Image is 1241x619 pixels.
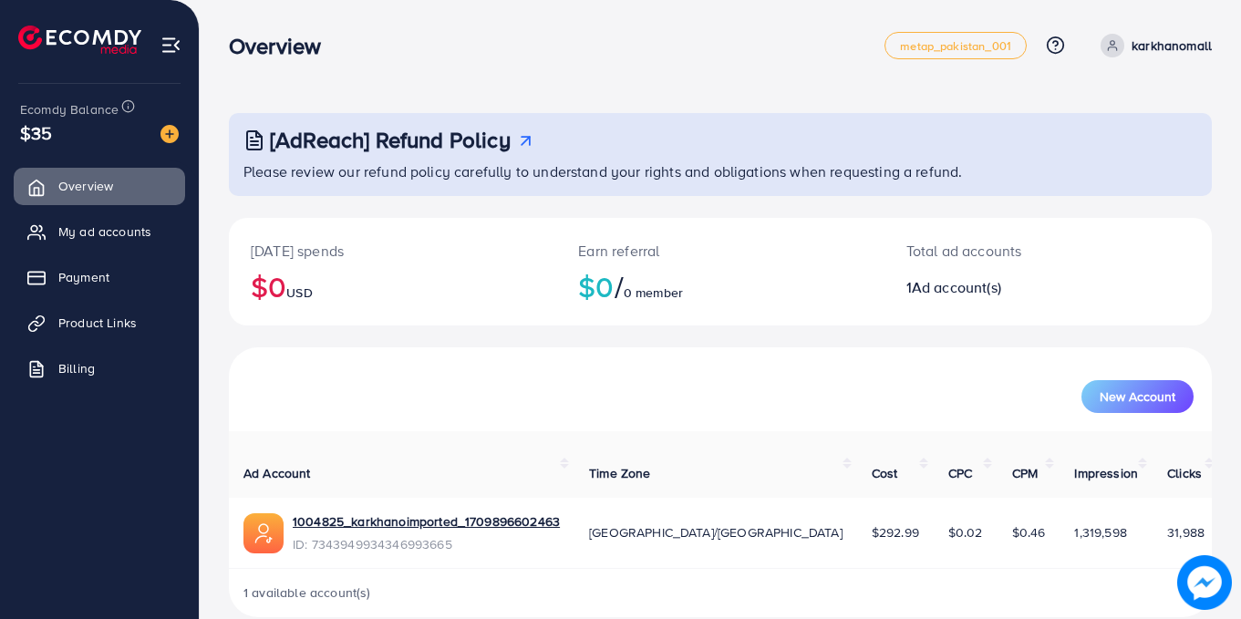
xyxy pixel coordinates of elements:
p: Please review our refund policy carefully to understand your rights and obligations when requesti... [243,160,1201,182]
a: Overview [14,168,185,204]
span: USD [286,284,312,302]
span: 1,319,598 [1074,523,1126,542]
a: Payment [14,259,185,295]
p: Total ad accounts [906,240,1109,262]
span: 0 member [624,284,683,302]
img: menu [160,35,181,56]
span: Clicks [1167,464,1202,482]
img: ic-ads-acc.e4c84228.svg [243,513,284,553]
span: / [615,265,624,307]
span: 1 available account(s) [243,583,371,602]
span: ID: 7343949934346993665 [293,535,560,553]
button: New Account [1081,380,1194,413]
p: karkhanomall [1132,35,1212,57]
img: image [1178,556,1232,610]
span: 31,988 [1167,523,1205,542]
span: Time Zone [589,464,650,482]
a: Product Links [14,304,185,341]
span: Overview [58,177,113,195]
span: $292.99 [872,523,919,542]
span: My ad accounts [58,222,151,241]
a: My ad accounts [14,213,185,250]
h3: Overview [229,33,336,59]
span: New Account [1100,390,1175,403]
a: metap_pakistan_001 [884,32,1027,59]
span: Billing [58,359,95,377]
p: Earn referral [578,240,862,262]
span: metap_pakistan_001 [900,40,1011,52]
span: Impression [1074,464,1138,482]
span: $35 [20,119,52,146]
h2: $0 [251,269,534,304]
span: CPM [1012,464,1038,482]
span: CPC [948,464,972,482]
span: Ad Account [243,464,311,482]
span: Ad account(s) [912,277,1001,297]
h3: [AdReach] Refund Policy [270,127,511,153]
h2: 1 [906,279,1109,296]
span: [GEOGRAPHIC_DATA]/[GEOGRAPHIC_DATA] [589,523,843,542]
span: Cost [872,464,898,482]
a: karkhanomall [1093,34,1212,57]
a: Billing [14,350,185,387]
span: $0.02 [948,523,983,542]
a: 1004825_karkhanoimported_1709896602463 [293,512,560,531]
img: image [160,125,179,143]
img: logo [18,26,141,54]
span: Ecomdy Balance [20,100,119,119]
span: $0.46 [1012,523,1046,542]
p: [DATE] spends [251,240,534,262]
span: Payment [58,268,109,286]
span: Product Links [58,314,137,332]
h2: $0 [578,269,862,304]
